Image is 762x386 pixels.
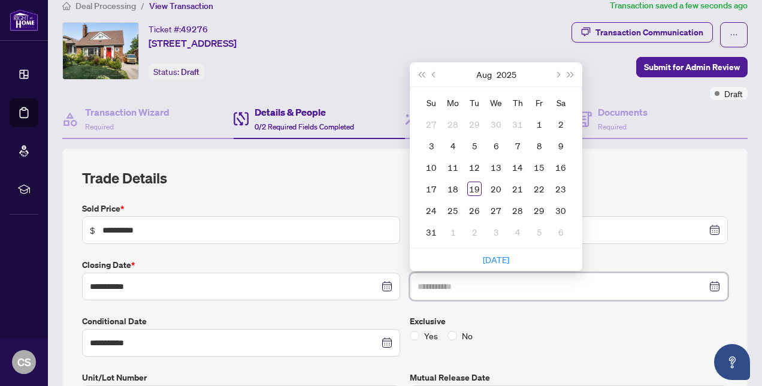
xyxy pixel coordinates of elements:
td: 2025-08-03 [421,135,442,156]
span: CS [17,354,31,370]
button: Previous month (PageUp) [428,62,441,86]
div: 12 [467,160,482,174]
td: 2025-08-12 [464,156,485,178]
div: 3 [489,225,503,239]
span: home [62,2,71,10]
div: 8 [532,138,546,153]
td: 2025-08-31 [421,221,442,243]
div: 26 [467,203,482,218]
h4: Documents [598,105,648,119]
div: 29 [467,117,482,131]
label: Closing Date [82,258,400,272]
div: 7 [510,138,525,153]
div: 28 [510,203,525,218]
td: 2025-08-30 [550,200,571,221]
button: Last year (Control + left) [415,62,428,86]
div: 25 [446,203,460,218]
div: 24 [424,203,439,218]
div: 1 [446,225,460,239]
div: 13 [489,160,503,174]
div: Transaction Communication [595,23,703,42]
span: Draft [181,67,199,77]
td: 2025-08-24 [421,200,442,221]
td: 2025-08-25 [442,200,464,221]
div: 23 [554,182,568,196]
div: 2 [467,225,482,239]
td: 2025-08-11 [442,156,464,178]
td: 2025-07-29 [464,113,485,135]
h4: Details & People [255,105,354,119]
th: Mo [442,92,464,113]
td: 2025-08-08 [528,135,550,156]
button: Transaction Communication [571,22,713,43]
span: Deal Processing [75,1,136,11]
td: 2025-08-18 [442,178,464,200]
td: 2025-08-13 [485,156,507,178]
div: 18 [446,182,460,196]
h4: Transaction Wizard [85,105,170,119]
span: 0/2 Required Fields Completed [255,122,354,131]
th: Tu [464,92,485,113]
td: 2025-08-21 [507,178,528,200]
div: 17 [424,182,439,196]
button: Open asap [714,344,750,380]
div: 21 [510,182,525,196]
div: 6 [554,225,568,239]
button: Next month (PageDown) [551,62,564,86]
span: ellipsis [730,31,738,39]
td: 2025-08-09 [550,135,571,156]
div: 31 [510,117,525,131]
div: Ticket #: [149,22,208,36]
span: Required [85,122,114,131]
td: 2025-08-16 [550,156,571,178]
label: Conditional Date [82,315,400,328]
th: Sa [550,92,571,113]
div: 29 [532,203,546,218]
div: 3 [424,138,439,153]
td: 2025-08-01 [528,113,550,135]
div: 28 [446,117,460,131]
div: 5 [532,225,546,239]
td: 2025-08-14 [507,156,528,178]
span: $ [90,224,95,237]
label: Mutual Release Date [410,371,728,384]
img: logo [10,9,38,31]
img: IMG-E12329510_1.jpg [63,23,138,79]
td: 2025-08-10 [421,156,442,178]
th: We [485,92,507,113]
button: Choose a month [476,62,492,86]
td: 2025-08-23 [550,178,571,200]
span: View Transaction [149,1,213,11]
span: Yes [419,329,443,342]
td: 2025-07-28 [442,113,464,135]
td: 2025-09-04 [507,221,528,243]
td: 2025-08-04 [442,135,464,156]
td: 2025-08-26 [464,200,485,221]
td: 2025-08-02 [550,113,571,135]
span: Required [598,122,627,131]
div: 16 [554,160,568,174]
button: Choose a year [497,62,516,86]
div: 10 [424,160,439,174]
div: 19 [467,182,482,196]
div: 5 [467,138,482,153]
td: 2025-08-22 [528,178,550,200]
button: Submit for Admin Review [636,57,748,77]
span: Submit for Admin Review [644,58,740,77]
div: 6 [489,138,503,153]
div: 27 [424,117,439,131]
div: 30 [489,117,503,131]
td: 2025-07-30 [485,113,507,135]
span: Draft [724,87,743,100]
div: 14 [510,160,525,174]
td: 2025-08-17 [421,178,442,200]
td: 2025-08-20 [485,178,507,200]
td: 2025-08-27 [485,200,507,221]
div: 9 [554,138,568,153]
td: 2025-08-07 [507,135,528,156]
td: 2025-07-31 [507,113,528,135]
td: 2025-08-19 [464,178,485,200]
span: 49276 [181,24,208,35]
div: 31 [424,225,439,239]
div: 20 [489,182,503,196]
